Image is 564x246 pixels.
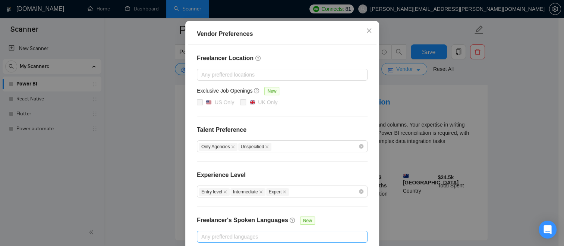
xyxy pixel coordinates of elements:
div: UK Only [258,98,277,106]
span: Only Agencies [199,143,237,151]
div: US Only [215,98,234,106]
img: 🇺🇸 [206,100,211,105]
span: question-circle [255,55,261,61]
h4: Freelancer's Spoken Languages [197,216,288,225]
span: Unspecified [238,143,271,151]
span: question-circle [254,88,260,94]
h4: Experience Level [197,171,246,180]
span: Expert [266,188,289,196]
span: New [264,87,279,95]
h4: Freelancer Location [197,54,368,63]
span: Intermediate [230,188,265,196]
img: 🇬🇧 [249,100,255,105]
span: close [223,190,227,194]
span: Entry level [199,188,230,196]
div: Open Intercom Messenger [539,221,557,239]
span: close [283,190,286,194]
span: close-circle [359,189,363,194]
button: Close [359,21,379,41]
h5: Exclusive Job Openings [197,87,252,95]
span: close-circle [359,144,363,149]
span: close [231,145,234,149]
span: question-circle [289,217,295,223]
span: close [366,28,372,34]
span: New [300,217,315,225]
div: Vendor Preferences [197,29,368,38]
span: close [265,145,269,149]
h4: Talent Preference [197,125,368,134]
span: close [259,190,262,194]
